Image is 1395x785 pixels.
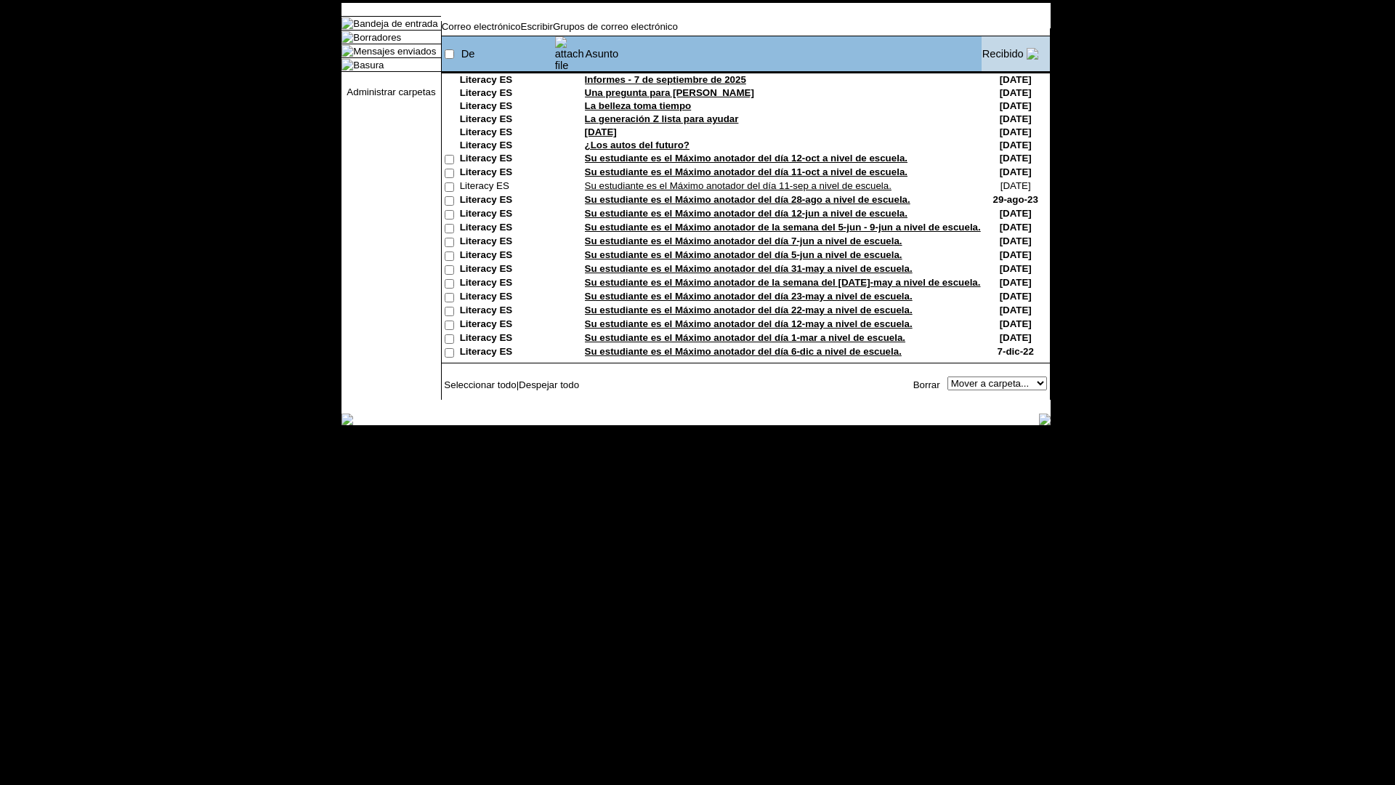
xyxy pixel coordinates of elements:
td: Literacy ES [460,87,554,100]
a: Su estudiante es el Máximo anotador del día 11-sep a nivel de escuela. [585,180,891,191]
nobr: [DATE] [1000,126,1032,137]
a: Su estudiante es el Máximo anotador de la semana del 5-jun - 9-jun a nivel de escuela. [585,222,981,233]
nobr: [DATE] [1000,208,1032,219]
a: Basura [353,60,384,71]
a: Correo electrónico [442,21,521,32]
nobr: [DATE] [1000,277,1032,288]
a: Su estudiante es el Máximo anotador del día 31-may a nivel de escuela. [585,263,913,274]
img: table_footer_left.gif [341,414,353,425]
nobr: [DATE] [1000,291,1032,302]
a: Su estudiante es el Máximo anotador del día 23-may a nivel de escuela. [585,291,913,302]
nobr: 29-ago-23 [993,194,1038,205]
td: Literacy ES [460,291,554,305]
nobr: [DATE] [1000,235,1032,246]
nobr: [DATE] [1000,305,1032,315]
a: Su estudiante es el Máximo anotador del día 28-ago a nivel de escuela. [585,194,910,205]
a: La generación Z lista para ayudar [585,113,739,124]
td: Literacy ES [460,305,554,318]
a: Su estudiante es el Máximo anotador del día 12-jun a nivel de escuela. [585,208,907,219]
img: attach file [555,36,584,71]
a: Borradores [353,32,401,43]
a: De [461,48,475,60]
nobr: [DATE] [1000,180,1031,191]
a: Seleccionar todo [444,379,516,390]
a: Su estudiante es el Máximo anotador del día 6-dic a nivel de escuela. [585,346,902,357]
a: Grupos de correo electrónico [553,21,678,32]
a: Su estudiante es el Máximo anotador del día 12-may a nivel de escuela. [585,318,913,329]
a: Mensajes enviados [353,46,436,57]
a: Borrar [913,379,940,390]
td: Literacy ES [460,74,554,87]
a: Una pregunta para [PERSON_NAME] [585,87,754,98]
a: ¿Los autos del futuro? [585,140,690,150]
nobr: 7-dic-22 [998,346,1034,357]
td: Literacy ES [460,113,554,126]
nobr: [DATE] [1000,74,1032,85]
td: Literacy ES [460,263,554,277]
a: Asunto [586,48,619,60]
a: Su estudiante es el Máximo anotador de la semana del [DATE]-may a nivel de escuela. [585,277,981,288]
td: Literacy ES [460,222,554,235]
a: Su estudiante es el Máximo anotador del día 11-oct a nivel de escuela. [585,166,907,177]
a: Bandeja de entrada [353,18,437,29]
td: Literacy ES [460,100,554,113]
nobr: [DATE] [1000,166,1032,177]
img: arrow_down.gif [1027,48,1038,60]
img: folder_icon.gif [341,59,353,71]
td: Literacy ES [460,235,554,249]
a: Recibido [982,48,1024,60]
nobr: [DATE] [1000,113,1032,124]
td: Literacy ES [460,166,554,180]
td: Literacy ES [460,153,554,166]
img: table_footer_right.gif [1039,414,1051,425]
a: Su estudiante es el Máximo anotador del día 12-oct a nivel de escuela. [585,153,907,164]
img: folder_icon.gif [341,45,353,57]
td: | [442,377,619,392]
nobr: [DATE] [1000,87,1032,98]
td: Literacy ES [460,194,554,208]
td: Literacy ES [460,332,554,346]
td: Literacy ES [460,208,554,222]
a: Su estudiante es el Máximo anotador del día 22-may a nivel de escuela. [585,305,913,315]
a: Despejar todo [519,379,579,390]
a: [DATE] [585,126,617,137]
td: Literacy ES [460,249,554,263]
td: Literacy ES [460,126,554,140]
a: Informes - 7 de septiembre de 2025 [585,74,746,85]
td: Literacy ES [460,140,554,153]
nobr: [DATE] [1000,263,1032,274]
a: Su estudiante es el Máximo anotador del día 5-jun a nivel de escuela. [585,249,902,260]
a: La belleza toma tiempo [585,100,692,111]
td: Literacy ES [460,346,554,360]
a: Su estudiante es el Máximo anotador del día 7-jun a nivel de escuela. [585,235,902,246]
nobr: [DATE] [1000,222,1032,233]
td: Literacy ES [460,277,554,291]
td: Literacy ES [460,180,554,194]
td: Literacy ES [460,318,554,332]
nobr: [DATE] [1000,153,1032,164]
nobr: [DATE] [1000,249,1032,260]
img: folder_icon.gif [341,31,353,43]
a: Escribir [521,21,553,32]
img: folder_icon_pick.gif [341,17,353,29]
nobr: [DATE] [1000,100,1032,111]
a: Administrar carpetas [347,86,435,97]
nobr: [DATE] [1000,318,1032,329]
a: Su estudiante es el Máximo anotador del día 1-mar a nivel de escuela. [585,332,905,343]
nobr: [DATE] [1000,140,1032,150]
nobr: [DATE] [1000,332,1032,343]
